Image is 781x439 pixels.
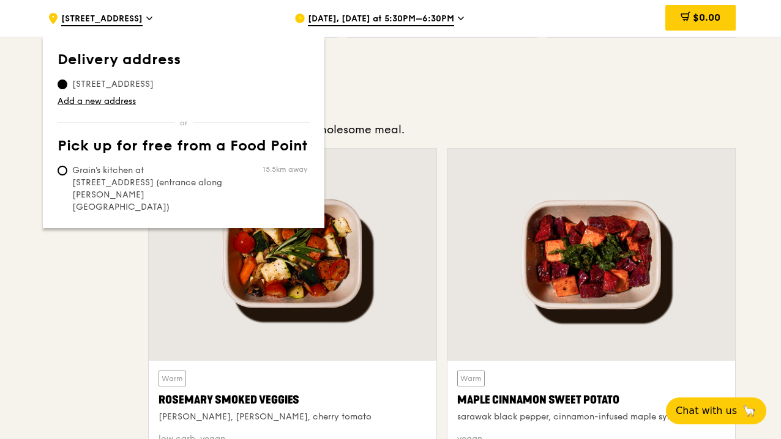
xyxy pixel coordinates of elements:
[263,164,307,174] span: 15.5km away
[742,404,757,418] span: 🦙
[61,13,143,26] span: [STREET_ADDRESS]
[457,371,485,386] div: Warm
[58,51,310,73] th: Delivery address
[159,411,427,423] div: [PERSON_NAME], [PERSON_NAME], cherry tomato
[148,121,736,138] div: Your companions to make it a wholesome meal.
[58,138,310,160] th: Pick up for free from a Food Point
[58,79,67,89] input: [STREET_ADDRESS]
[666,397,766,424] button: Chat with us🦙
[676,404,737,418] span: Chat with us
[58,166,67,175] input: Grain's kitchen at [STREET_ADDRESS] (entrance along [PERSON_NAME][GEOGRAPHIC_DATA])15.5km away
[159,371,186,386] div: Warm
[58,164,240,213] span: Grain's kitchen at [STREET_ADDRESS] (entrance along [PERSON_NAME][GEOGRAPHIC_DATA])
[148,97,736,119] h3: Sides
[308,13,454,26] span: [DATE], [DATE] at 5:30PM–6:30PM
[457,411,725,423] div: sarawak black pepper, cinnamon-infused maple syrup, kale
[693,12,720,23] span: $0.00
[457,391,725,408] div: Maple Cinnamon Sweet Potato
[58,78,168,90] span: [STREET_ADDRESS]
[159,391,427,408] div: Rosemary Smoked Veggies
[58,95,310,108] a: Add a new address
